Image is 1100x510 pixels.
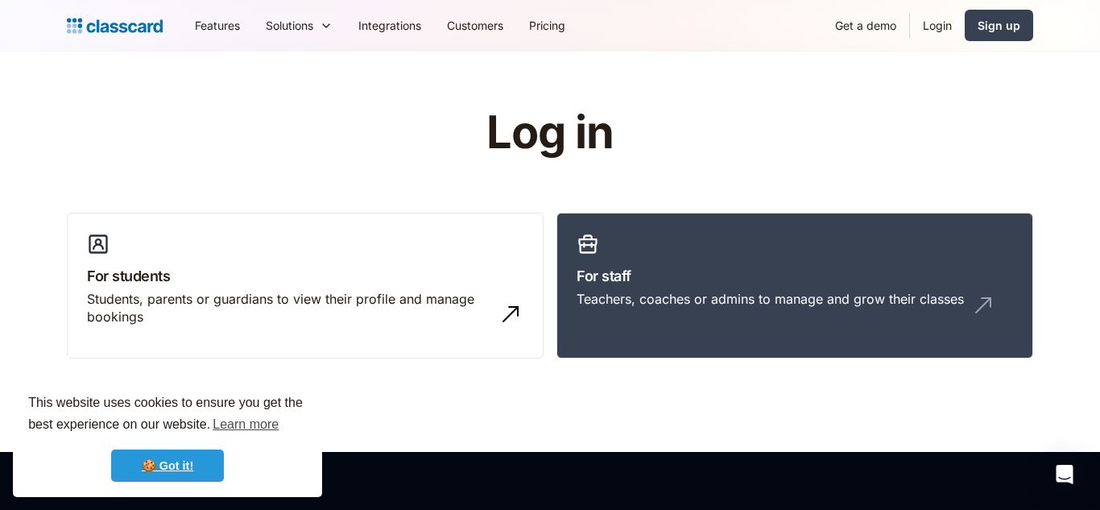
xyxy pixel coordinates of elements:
[965,10,1033,41] a: Sign up
[67,15,163,37] a: Logo
[910,7,965,44] a: Login
[87,290,491,326] div: Students, parents or guardians to view their profile and manage bookings
[67,213,544,359] a: For studentsStudents, parents or guardians to view their profile and manage bookings
[556,213,1033,359] a: For staffTeachers, coaches or admins to manage and grow their classes
[577,290,964,308] div: Teachers, coaches or admins to manage and grow their classes
[345,7,434,44] a: Integrations
[111,450,224,482] a: dismiss cookie message
[87,265,523,287] h3: For students
[266,17,313,34] div: Solutions
[295,108,806,158] h1: Log in
[434,7,516,44] a: Customers
[253,7,345,44] div: Solutions
[978,17,1020,34] div: Sign up
[1045,455,1084,494] div: Open Intercom Messenger
[822,7,909,44] a: Get a demo
[516,7,578,44] a: Pricing
[13,378,322,497] div: cookieconsent
[182,7,253,44] a: Features
[28,393,307,437] span: This website uses cookies to ensure you get the best experience on our website.
[577,265,1013,287] h3: For staff
[210,413,281,437] a: learn more about cookies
